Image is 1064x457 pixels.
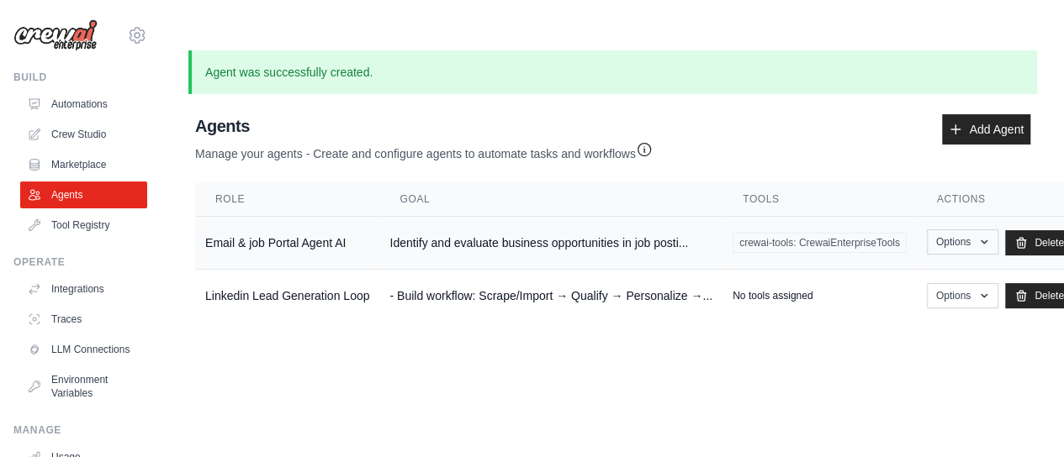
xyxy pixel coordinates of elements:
[13,19,98,51] img: Logo
[379,217,723,270] td: Identify and evaluate business opportunities in job posti...
[20,151,147,178] a: Marketplace
[195,270,379,323] td: Linkedin Lead Generation Loop
[379,182,723,217] th: Goal
[195,138,653,162] p: Manage your agents - Create and configure agents to automate tasks and workflows
[20,366,147,407] a: Environment Variables
[733,233,907,253] span: crewai-tools: CrewaiEnterpriseTools
[195,114,653,138] h2: Agents
[13,255,147,269] div: Operate
[195,217,379,270] td: Email & job Portal Agent AI
[20,306,147,333] a: Traces
[20,212,147,239] a: Tool Registry
[927,229,998,255] button: Options
[20,336,147,363] a: LLM Connections
[723,182,917,217] th: Tools
[20,181,147,208] a: Agents
[20,276,147,302] a: Integrations
[13,423,147,437] div: Manage
[927,283,998,308] button: Options
[942,114,1030,144] a: Add Agent
[20,91,147,118] a: Automations
[379,270,723,323] td: - Build workflow: Scrape/Import → Qualify → Personalize →...
[733,289,813,302] p: No tools assigned
[195,182,379,217] th: Role
[13,71,147,84] div: Build
[188,50,1037,94] p: Agent was successfully created.
[20,121,147,148] a: Crew Studio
